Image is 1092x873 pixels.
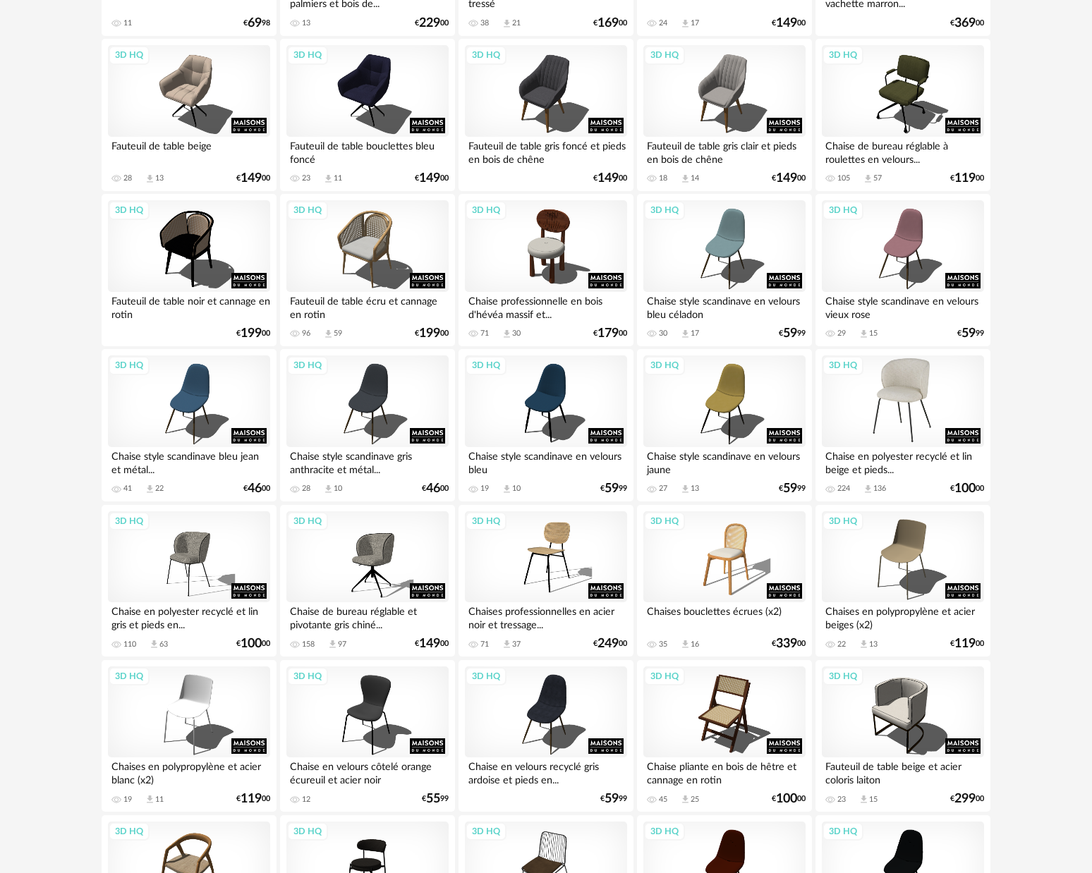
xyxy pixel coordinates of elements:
a: 3D HQ Fauteuil de table gris clair et pieds en bois de chêne 18 Download icon 14 €14900 [637,39,812,191]
span: 149 [419,173,440,183]
a: 3D HQ Fauteuil de table écru et cannage en rotin 96 Download icon 59 €19900 [280,194,455,346]
div: 3D HQ [466,201,506,219]
div: € 00 [415,639,449,649]
div: € 00 [422,484,449,494]
div: Fauteuil de table écru et cannage en rotin [286,292,449,320]
span: Download icon [859,794,869,805]
div: Fauteuil de table bouclettes bleu foncé [286,137,449,165]
a: 3D HQ Chaise pliante en bois de hêtre et cannage en rotin 45 Download icon 25 €10000 [637,660,812,812]
div: € 99 [422,794,449,804]
div: 21 [512,18,521,28]
span: 59 [961,329,976,338]
div: 23 [302,173,310,183]
div: € 99 [957,329,984,338]
div: € 99 [600,484,627,494]
span: 199 [241,329,262,338]
span: Download icon [680,329,691,339]
span: Download icon [859,329,869,339]
div: 3D HQ [466,512,506,530]
div: 13 [869,640,878,649]
span: 169 [597,18,619,28]
span: 46 [426,484,440,494]
div: € 98 [243,18,270,28]
div: 71 [480,329,489,338]
div: € 99 [779,484,806,494]
span: 199 [419,329,440,338]
a: 3D HQ Fauteuil de table bouclettes bleu foncé 23 Download icon 11 €14900 [280,39,455,191]
span: Download icon [502,484,512,494]
span: 149 [241,173,262,183]
div: 11 [123,18,132,28]
span: 100 [954,484,976,494]
div: 19 [123,795,132,805]
div: Chaise en velours côtelé orange écureuil et acier noir [286,757,449,786]
span: 299 [954,794,976,804]
div: Fauteuil de table beige [108,137,270,165]
div: Chaise en polyester recyclé et lin beige et pieds... [822,447,984,475]
div: Fauteuil de table gris clair et pieds en bois de chêne [643,137,806,165]
span: Download icon [863,173,873,184]
div: Chaise de bureau réglable à roulettes en velours... [822,137,984,165]
div: 71 [480,640,489,649]
div: 10 [512,484,521,494]
div: 17 [691,329,699,338]
div: € 00 [593,18,627,28]
div: 18 [659,173,667,183]
span: Download icon [323,484,334,494]
div: Chaise professionnelle en bois d'hévéa massif et... [465,292,627,320]
div: 224 [837,484,850,494]
div: € 00 [236,173,270,183]
div: Chaises bouclettes écrues (x2) [643,602,806,630]
span: Download icon [145,173,155,184]
span: 119 [241,794,262,804]
span: 179 [597,329,619,338]
span: Download icon [323,173,334,184]
div: € 00 [772,173,806,183]
div: 3D HQ [287,46,328,64]
span: Download icon [502,639,512,649]
div: 3D HQ [109,822,150,841]
div: 11 [334,173,342,183]
div: 27 [659,484,667,494]
div: Fauteuil de table beige et acier coloris laiton [822,757,984,786]
div: € 99 [600,794,627,804]
a: 3D HQ Chaise style scandinave bleu jean et métal... 41 Download icon 22 €4600 [102,349,277,501]
a: 3D HQ Chaise style scandinave en velours bleu 19 Download icon 10 €5999 [459,349,633,501]
div: 17 [691,18,699,28]
div: 57 [873,173,882,183]
div: 3D HQ [466,822,506,841]
div: 3D HQ [644,356,685,374]
div: 15 [869,329,878,338]
div: € 00 [772,639,806,649]
div: 3D HQ [644,46,685,64]
span: Download icon [863,484,873,494]
div: € 00 [415,173,449,183]
a: 3D HQ Chaise style scandinave en velours vieux rose 29 Download icon 15 €5999 [815,194,990,346]
div: € 00 [236,329,270,338]
span: 149 [776,18,797,28]
span: Download icon [680,173,691,184]
div: 3D HQ [466,667,506,685]
div: Chaises en polypropylène et acier blanc (x2) [108,757,270,786]
div: 13 [691,484,699,494]
span: 339 [776,639,797,649]
div: 3D HQ [823,201,863,219]
div: 28 [302,484,310,494]
div: 11 [155,795,164,805]
div: 29 [837,329,846,338]
div: Fauteuil de table gris foncé et pieds en bois de chêne [465,137,627,165]
div: 96 [302,329,310,338]
span: 119 [954,173,976,183]
div: 136 [873,484,886,494]
a: 3D HQ Fauteuil de table beige et acier coloris laiton 23 Download icon 15 €29900 [815,660,990,812]
span: 119 [954,639,976,649]
div: € 99 [779,329,806,338]
div: 19 [480,484,489,494]
div: 10 [334,484,342,494]
div: Chaise style scandinave gris anthracite et métal... [286,447,449,475]
div: 12 [302,795,310,805]
span: 229 [419,18,440,28]
a: 3D HQ Fauteuil de table beige 28 Download icon 13 €14900 [102,39,277,191]
div: € 00 [950,173,984,183]
a: 3D HQ Chaise de bureau réglable et pivotante gris chiné... 158 Download icon 97 €14900 [280,505,455,657]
